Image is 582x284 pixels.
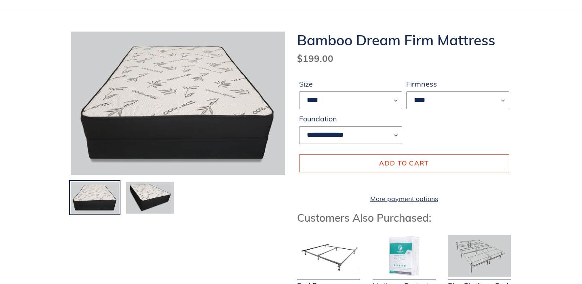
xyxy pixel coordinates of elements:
span: Add to cart [379,159,429,167]
label: Foundation [299,113,402,124]
img: Load image into Gallery viewer, Bamboo Dream Firm Mattress [125,181,175,215]
h1: Bamboo Dream Firm Mattress [297,32,511,49]
label: Firmness [406,78,509,89]
h3: Customers Also Purchased: [297,212,511,224]
img: Bed Frame [297,235,360,277]
a: More payment options [299,194,509,203]
img: Mattress Protector [373,235,436,277]
img: Adjustable Base [448,235,511,277]
button: Add to cart [299,154,509,172]
span: $199.00 [297,53,333,64]
img: Load image into Gallery viewer, Bamboo Dream Firm Mattress [70,181,120,215]
label: Size [299,78,402,89]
